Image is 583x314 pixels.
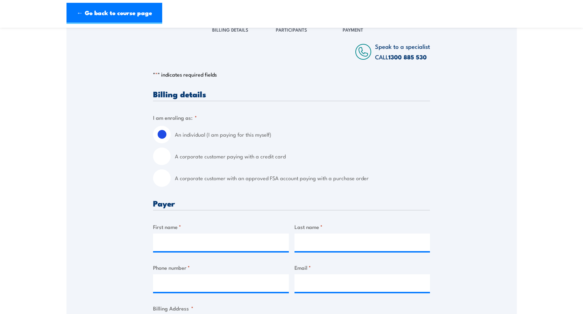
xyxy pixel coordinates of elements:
[388,52,427,61] a: 1300 885 530
[153,304,194,312] legend: Billing Address
[212,26,248,33] span: Billing Details
[66,3,162,24] a: ← Go back to course page
[153,90,430,98] h3: Billing details
[153,113,197,122] legend: I am enroling as:
[294,263,430,272] label: Email
[153,71,430,78] p: " " indicates required fields
[375,42,430,61] span: Speak to a specialist CALL
[294,223,430,231] label: Last name
[276,26,307,33] span: Participants
[175,148,430,165] label: A corporate customer paying with a credit card
[343,26,363,33] span: Payment
[175,126,430,143] label: An individual (I am paying for this myself)
[153,263,289,272] label: Phone number
[153,199,430,207] h3: Payer
[153,223,289,231] label: First name
[175,169,430,187] label: A corporate customer with an approved FSA account paying with a purchase order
